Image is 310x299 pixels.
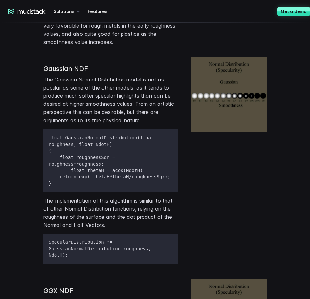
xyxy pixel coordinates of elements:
[54,5,82,17] div: Solutions
[88,5,115,17] a: Features
[43,76,178,125] p: The Gaussian Normal Distribution model is not as popular as some of the other models, as it tends...
[191,57,267,132] img: Gaussian NDF The Gaussian Normal Distribution model is not as popular as some of the other models...
[43,197,178,229] p: The implementation of this algorithm is similar to that of other Normal Distribution functions, r...
[43,129,178,192] pre: float GaussianNormalDistribution(float roughness, float NdotH) { float roughnessSqr = roughness*r...
[43,234,178,264] pre: SpecularDistribution *= GaussianNormalDistribution(roughness, NdotH);
[43,287,178,295] h3: GGX NDF
[43,65,178,73] h3: Gaussian NDF
[277,7,310,16] a: Get a demo
[8,9,46,14] a: mudstack logo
